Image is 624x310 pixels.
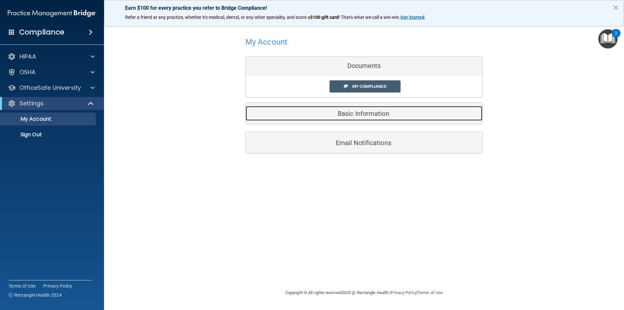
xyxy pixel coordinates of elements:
img: PMB logo [8,7,96,20]
a: Get Started [400,15,425,20]
div: Copyright © All rights reserved 2025 @ Rectangle Health | | [245,282,483,303]
strong: Get Started [400,15,424,20]
strong: $100 gift card [310,15,339,20]
p: Sign Out [4,131,93,138]
p: My Account [4,116,93,122]
span: My Compliance [352,84,386,89]
a: Basic Information [251,106,477,121]
h5: Email Notifications [251,139,458,146]
a: Email Notifications [251,135,477,150]
a: Terms of Use [8,283,35,289]
p: HIPAA [19,53,36,61]
span: Refer a friend at any practice, whether it's medical, dental, or any other speciality, and score a [125,15,310,20]
h4: Compliance [19,28,64,37]
h4: My Account [245,38,287,46]
span: Ⓒ Rectangle Health 2024 [8,292,62,298]
p: Earn $100 for every practice you refer to Bridge Compliance! [125,5,603,11]
a: Privacy Policy [43,283,72,289]
a: OSHA [8,68,95,76]
div: 2 [615,33,617,42]
button: Open Resource Center, 2 new notifications [598,29,617,48]
h5: Basic Information [251,110,458,117]
button: Close [613,2,619,13]
a: OfficeSafe University [8,84,95,92]
a: Settings [8,100,94,107]
div: Documents [246,57,482,75]
p: Settings [19,100,44,107]
a: Terms of Use [418,290,443,295]
p: OSHA [19,68,36,76]
p: OfficeSafe University [19,84,81,92]
a: Privacy Policy [391,290,416,295]
span: ! That's what we call a win-win. [339,15,400,20]
a: HIPAA [8,53,95,61]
